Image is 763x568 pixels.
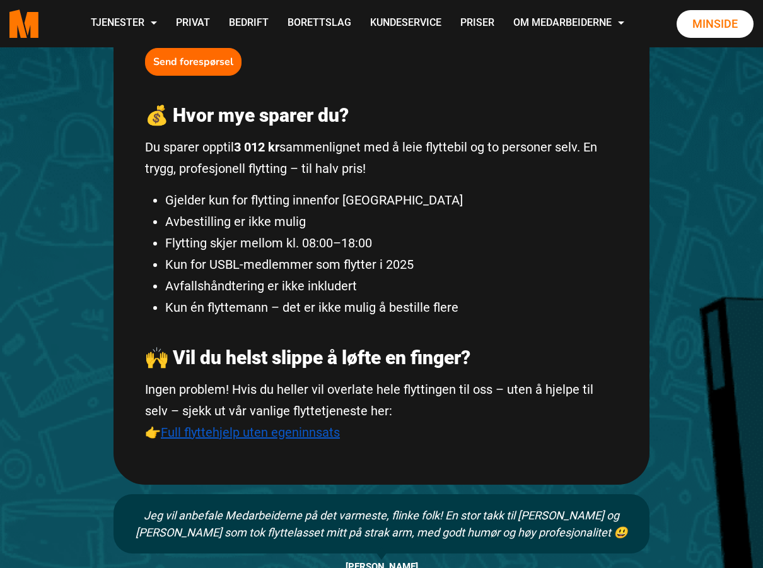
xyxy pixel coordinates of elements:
a: Privat [166,1,219,46]
b: Send forespørsel [153,55,233,69]
h2: 💰 Hvor mye sparer du? [145,104,618,127]
li: Avbestilling er ikke mulig [165,211,618,232]
p: Ingen problem! Hvis du heller vil overlate hele flyttingen til oss – uten å hjelpe til selv – sje... [145,379,618,443]
a: Priser [451,1,504,46]
li: Kun én flyttemann – det er ikke mulig å bestille flere [165,297,618,318]
a: Minside [677,10,754,38]
a: Om Medarbeiderne [504,1,634,46]
li: Avfallshåndtering er ikke inkludert [165,275,618,297]
strong: 3 012 kr [234,139,279,155]
a: Kundeservice [361,1,451,46]
a: Tjenester [81,1,166,46]
a: Borettslag [278,1,361,46]
div: Jeg vil anbefale Medarbeiderne på det varmeste, flinke folk! En stor takk til [PERSON_NAME] og [P... [114,494,649,553]
button: Send forespørsel [145,48,242,76]
h2: 🙌 Vil du helst slippe å løfte en finger? [145,346,618,369]
li: Kun for USBL-medlemmer som flytter i 2025 [165,254,618,275]
a: Bedrift [219,1,278,46]
li: Gjelder kun for flytting innenfor [GEOGRAPHIC_DATA] [165,189,618,211]
a: Full flyttehjelp uten egeninnsats [161,425,340,440]
p: Du sparer opptil sammenlignet med å leie flyttebil og to personer selv. En trygg, profesjonell fl... [145,136,618,179]
li: Flytting skjer mellom kl. 08:00–18:00 [165,232,618,254]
